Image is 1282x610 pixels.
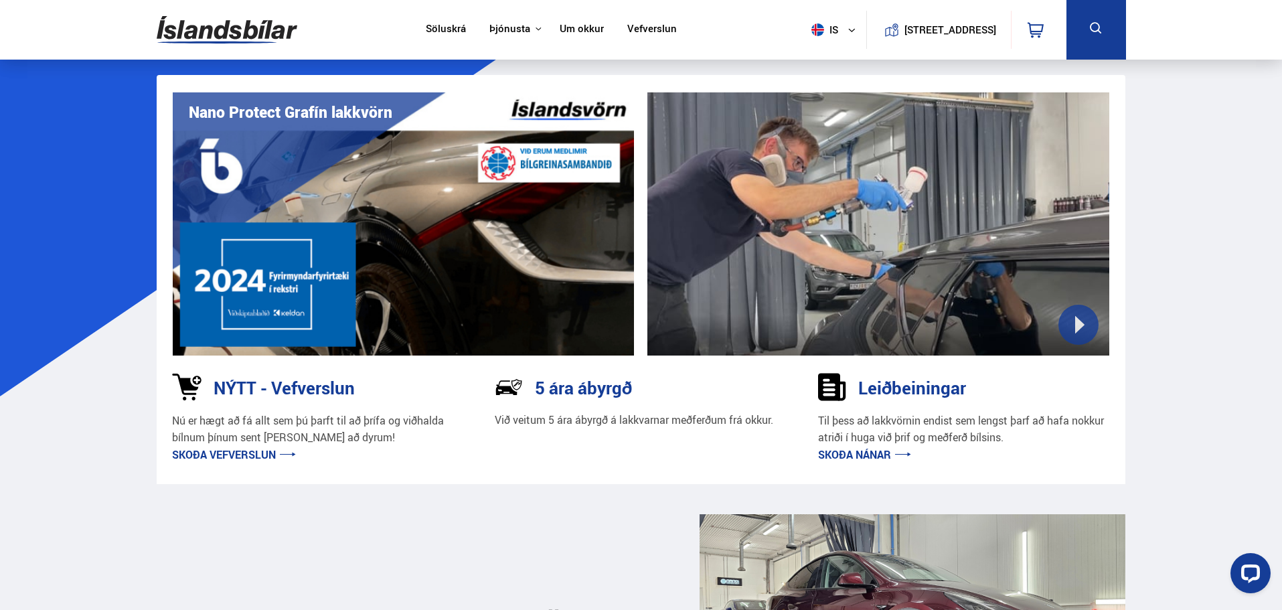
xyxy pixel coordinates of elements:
h3: 5 ára ábyrgð [535,378,632,398]
a: Um okkur [560,23,604,37]
img: 1kVRZhkadjUD8HsE.svg [172,373,202,401]
h3: NÝTT - Vefverslun [214,378,355,398]
img: sDldwouBCQTERH5k.svg [818,373,846,401]
p: Til þess að lakkvörnin endist sem lengst þarf að hafa nokkur atriði í huga við þrif og meðferð bí... [818,412,1111,447]
h3: Leiðbeiningar [858,378,966,398]
button: [STREET_ADDRESS] [910,24,991,35]
p: Nú er hægt að fá allt sem þú þarft til að þrífa og viðhalda bílnum þínum sent [PERSON_NAME] að dy... [172,412,465,447]
span: is [806,23,839,36]
a: Vefverslun [627,23,677,37]
h1: Nano Protect Grafín lakkvörn [189,103,392,121]
button: is [806,10,866,50]
a: Skoða vefverslun [172,447,296,462]
a: Söluskrá [426,23,466,37]
img: vI42ee_Copy_of_H.png [173,92,635,356]
a: Skoða nánar [818,447,911,462]
a: [STREET_ADDRESS] [874,11,1004,49]
img: NP-R9RrMhXQFCiaa.svg [495,373,523,401]
iframe: LiveChat chat widget [1220,548,1276,604]
button: Þjónusta [489,23,530,35]
img: svg+xml;base64,PHN2ZyB4bWxucz0iaHR0cDovL3d3dy53My5vcmcvMjAwMC9zdmciIHdpZHRoPSI1MTIiIGhlaWdodD0iNT... [811,23,824,36]
p: Við veitum 5 ára ábyrgð á lakkvarnar meðferðum frá okkur. [495,412,773,428]
img: G0Ugv5HjCgRt.svg [157,8,297,52]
